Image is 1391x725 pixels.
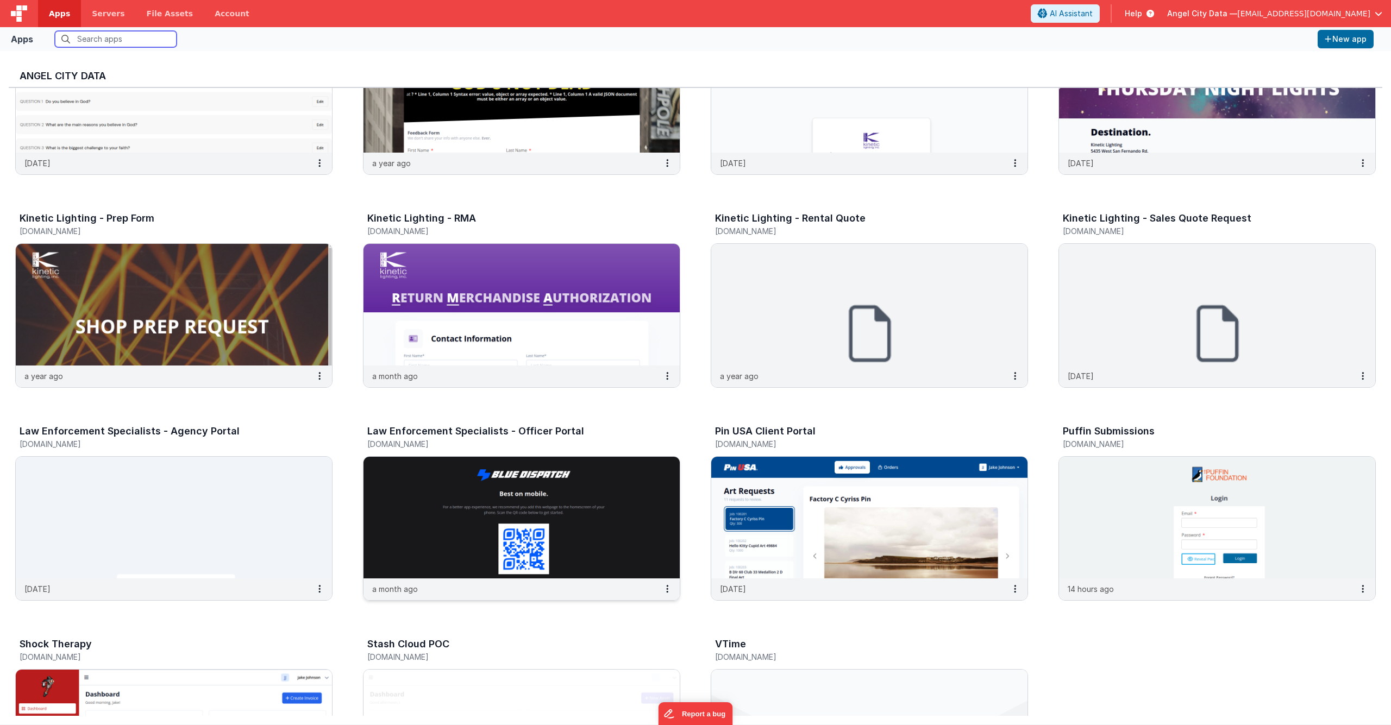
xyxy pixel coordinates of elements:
p: [DATE] [1068,157,1094,169]
h3: Law Enforcement Specialists - Officer Portal [367,426,584,437]
h3: Puffin Submissions [1063,426,1155,437]
p: [DATE] [720,583,746,595]
h5: [DOMAIN_NAME] [715,653,1001,661]
p: 14 hours ago [1068,583,1114,595]
p: a year ago [24,370,63,382]
h3: Stash Cloud POC [367,639,449,650]
button: AI Assistant [1031,4,1100,23]
h3: Law Enforcement Specialists - Agency Portal [20,426,240,437]
h3: Kinetic Lighting - Rental Quote [715,213,866,224]
h5: [DOMAIN_NAME] [367,653,653,661]
span: Servers [92,8,124,19]
p: a month ago [372,583,418,595]
p: [DATE] [1068,370,1094,382]
span: [EMAIL_ADDRESS][DOMAIN_NAME] [1237,8,1370,19]
h3: Shock Therapy [20,639,92,650]
p: a month ago [372,370,418,382]
p: [DATE] [24,157,51,169]
input: Search apps [55,31,177,47]
p: a year ago [720,370,759,382]
div: Apps [11,33,33,46]
button: Angel City Data — [EMAIL_ADDRESS][DOMAIN_NAME] [1167,8,1382,19]
span: Apps [49,8,70,19]
h5: [DOMAIN_NAME] [20,227,305,235]
h5: [DOMAIN_NAME] [1063,440,1349,448]
span: AI Assistant [1050,8,1093,19]
h5: [DOMAIN_NAME] [367,440,653,448]
span: Angel City Data — [1167,8,1237,19]
h3: Angel City Data [20,71,1371,81]
h5: [DOMAIN_NAME] [367,227,653,235]
h5: [DOMAIN_NAME] [715,227,1001,235]
h3: Pin USA Client Portal [715,426,816,437]
h5: [DOMAIN_NAME] [715,440,1001,448]
button: New app [1318,30,1374,48]
iframe: Marker.io feedback button [659,702,733,725]
h5: [DOMAIN_NAME] [20,653,305,661]
p: [DATE] [24,583,51,595]
h3: Kinetic Lighting - RMA [367,213,476,224]
h5: [DOMAIN_NAME] [1063,227,1349,235]
p: a year ago [372,157,411,169]
h3: Kinetic Lighting - Prep Form [20,213,154,224]
p: [DATE] [720,157,746,169]
span: Help [1125,8,1142,19]
span: File Assets [147,8,193,19]
h3: VTime [715,639,746,650]
h3: Kinetic Lighting - Sales Quote Request [1063,213,1251,224]
h5: [DOMAIN_NAME] [20,440,305,448]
